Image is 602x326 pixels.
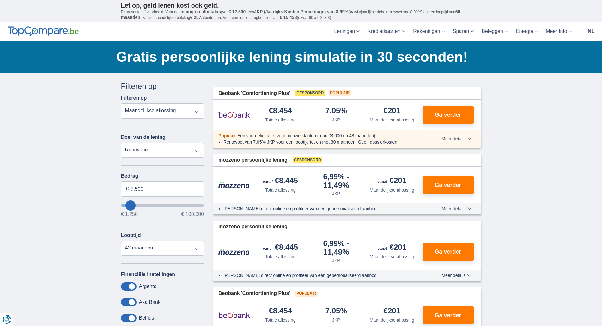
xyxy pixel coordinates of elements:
div: 7,05% [325,107,347,115]
div: JKP [332,190,340,197]
span: mozzeno persoonlijke lening [218,157,288,164]
span: Gesponsord [293,157,322,163]
a: Kredietkaarten [364,22,409,41]
div: €201 [378,177,406,186]
img: product.pl.alt Mozzeno [218,248,250,255]
div: Totale aflossing [265,317,296,323]
li: Rentevoet van 7,05% JKP voor een looptijd tot en met 30 maanden; Geen dossierkosten [223,139,418,145]
span: vaste [350,9,361,14]
div: Maandelijkse aflossing [370,254,414,260]
li: [PERSON_NAME] direct online en profiteer van een gepersonaliseerd aanbod [223,206,418,212]
div: €8.445 [263,243,298,252]
span: € 100.000 [181,212,204,217]
span: Beobank 'Comfortlening Plus' [218,290,290,297]
span: € [126,185,129,193]
button: Meer details [437,136,476,141]
label: Looptijd [121,232,141,238]
button: Meer details [437,273,476,278]
span: Meer details [441,273,471,278]
a: nl [584,22,598,41]
span: 60 maanden [121,9,460,20]
span: € 15.438 [280,15,297,20]
a: Sparen [449,22,478,41]
span: € 12.500 [228,9,246,14]
div: €8.454 [269,307,292,316]
img: product.pl.alt Beobank [218,107,250,123]
div: €201 [378,243,406,252]
span: Ga verder [435,312,461,318]
span: Populair [329,90,351,96]
a: Beleggen [478,22,512,41]
div: JKP [332,317,340,323]
span: € 1.250 [121,212,138,217]
a: Energie [512,22,542,41]
div: 6,99% [311,240,362,256]
div: 6,99% [311,173,362,189]
button: Ga verder [423,306,474,324]
a: Meer Info [542,22,576,41]
h1: Gratis persoonlijke lening simulatie in 30 seconden! [116,47,481,67]
input: wantToBorrow [121,204,204,207]
div: JKP [332,257,340,263]
div: JKP [332,117,340,123]
span: Meer details [441,206,471,211]
span: Ga verder [435,112,461,118]
div: €201 [384,307,400,316]
p: Let op, geld lenen kost ook geld. [121,2,481,9]
label: Belfius [139,315,154,321]
button: Ga verder [423,243,474,261]
a: Rekeningen [409,22,449,41]
span: Meer details [441,137,471,141]
span: Populair [218,133,236,138]
span: mozzeno persoonlijke lening [218,223,288,231]
div: €8.454 [269,107,292,115]
span: € 257,3 [190,15,205,20]
label: Axa Bank [139,299,161,305]
span: Ga verder [435,182,461,188]
div: Maandelijkse aflossing [370,317,414,323]
img: TopCompare [8,26,79,36]
span: lening op afbetaling [180,9,222,14]
div: €8.445 [263,177,298,186]
div: Totale aflossing [265,117,296,123]
div: 7,05% [325,307,347,316]
img: product.pl.alt Beobank [218,307,250,323]
button: Ga verder [423,176,474,194]
p: Representatief voorbeeld: Voor een van , een ( jaarlijkse debetrentevoet van 8,99%) en een loopti... [121,9,481,21]
button: Meer details [437,206,476,211]
span: JKP (Jaarlijks Kosten Percentage) van 8,99% [254,9,349,14]
div: Filteren op [121,81,204,92]
span: Een voordelig tarief voor nieuwe klanten (max €8.000 en 48 maanden) [237,133,375,138]
div: Totale aflossing [265,187,296,193]
span: Populair [295,291,317,297]
div: Totale aflossing [265,254,296,260]
label: Bedrag [121,173,204,179]
div: : [213,132,423,139]
label: Doel van de lening [121,134,166,140]
button: Ga verder [423,106,474,124]
label: Financiële instellingen [121,272,175,277]
span: Gesponsord [295,90,325,96]
label: Argenta [139,284,157,289]
div: Maandelijkse aflossing [370,187,414,193]
div: Maandelijkse aflossing [370,117,414,123]
div: €201 [384,107,400,115]
label: Filteren op [121,95,147,101]
img: product.pl.alt Mozzeno [218,181,250,188]
span: Beobank 'Comfortlening Plus' [218,90,290,97]
span: Ga verder [435,249,461,255]
a: Leningen [330,22,364,41]
li: [PERSON_NAME] direct online en profiteer van een gepersonaliseerd aanbod [223,272,418,279]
